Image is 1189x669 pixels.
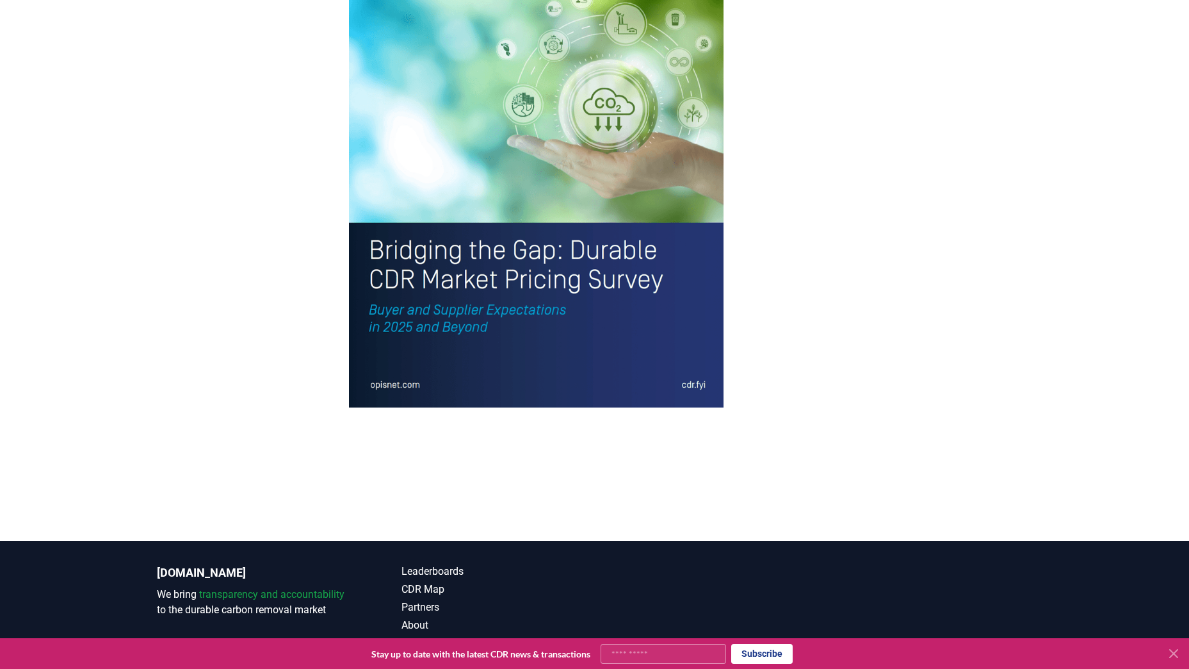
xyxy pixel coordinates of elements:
[401,564,595,579] a: Leaderboards
[401,600,595,615] a: Partners
[401,582,595,597] a: CDR Map
[401,636,595,651] a: Blog
[157,564,350,582] p: [DOMAIN_NAME]
[401,618,595,633] a: About
[157,587,350,618] p: We bring to the durable carbon removal market
[199,588,344,600] span: transparency and accountability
